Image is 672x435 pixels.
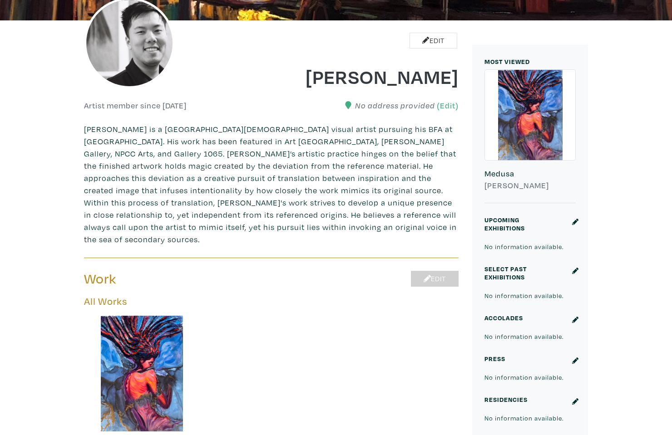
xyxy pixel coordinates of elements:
h6: Artist member since [DATE] [84,101,187,111]
h1: [PERSON_NAME] [278,64,459,88]
small: No information available. [484,414,564,422]
a: Edit [410,33,457,49]
small: Select Past Exhibitions [484,264,527,281]
h5: All Works [84,295,459,308]
h6: Medusa [484,169,576,179]
small: No information available. [484,291,564,300]
small: No information available. [484,332,564,341]
a: (Edit) [437,101,459,110]
a: Medusa [PERSON_NAME] [484,69,576,203]
a: Edit [411,271,459,287]
small: MOST VIEWED [484,57,530,66]
small: Press [484,354,505,363]
small: No information available. [484,242,564,251]
small: Accolades [484,313,523,322]
h6: [PERSON_NAME] [484,181,576,191]
small: No information available. [484,373,564,381]
em: No address provided [355,101,435,110]
small: Residencies [484,395,528,404]
small: Upcoming Exhibitions [484,215,525,232]
p: [PERSON_NAME] is a [GEOGRAPHIC_DATA][DEMOGRAPHIC_DATA] visual artist pursuing his BFA at [GEOGRAP... [84,123,459,245]
h3: Work [84,270,265,288]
